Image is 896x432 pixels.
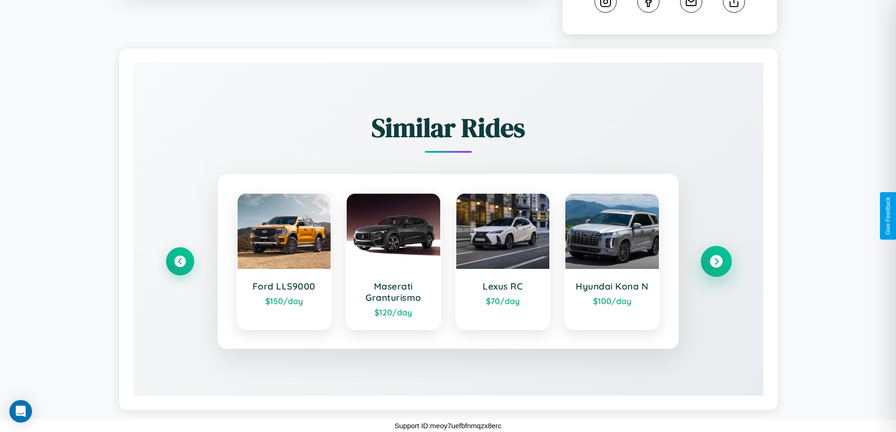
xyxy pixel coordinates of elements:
[247,281,322,292] h3: Ford LLS9000
[455,193,551,330] a: Lexus RC$70/day
[575,296,650,306] div: $ 100 /day
[466,281,540,292] h3: Lexus RC
[356,281,431,303] h3: Maserati Granturismo
[247,296,322,306] div: $ 150 /day
[356,307,431,317] div: $ 120 /day
[395,419,502,432] p: Support ID: meoy7uefbfnmqzx8erc
[9,400,32,423] div: Open Intercom Messenger
[885,197,891,235] div: Give Feedback
[237,193,332,330] a: Ford LLS9000$150/day
[564,193,660,330] a: Hyundai Kona N$100/day
[166,110,730,146] h2: Similar Rides
[466,296,540,306] div: $ 70 /day
[575,281,650,292] h3: Hyundai Kona N
[346,193,441,330] a: Maserati Granturismo$120/day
